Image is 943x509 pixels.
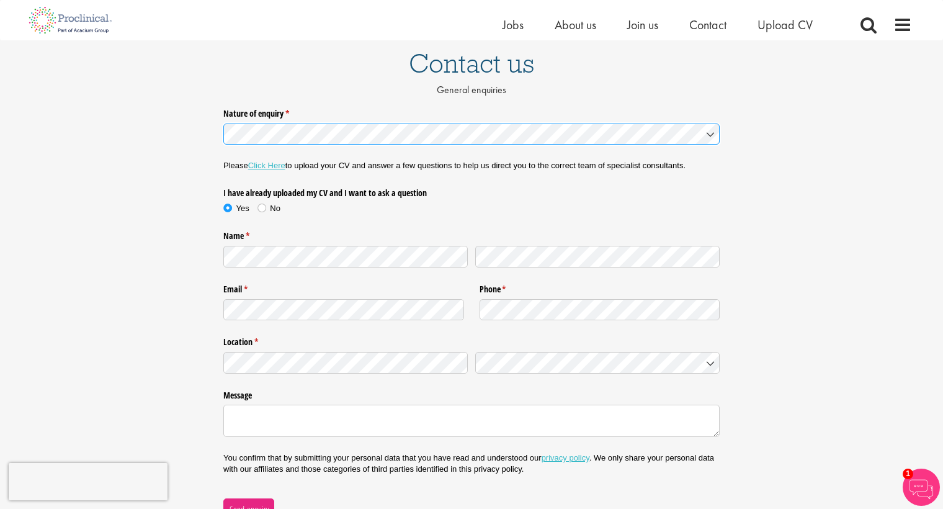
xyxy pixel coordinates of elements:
[542,453,589,462] a: privacy policy
[555,17,596,33] a: About us
[223,246,468,268] input: First
[223,226,720,242] legend: Name
[223,279,464,295] label: Email
[475,246,720,268] input: Last
[236,204,249,213] span: Yes
[627,17,658,33] a: Join us
[903,469,940,506] img: Chatbot
[223,385,720,401] label: Message
[223,183,464,199] legend: I have already uploaded my CV and I want to ask a question
[223,332,720,348] legend: Location
[689,17,726,33] a: Contact
[503,17,524,33] a: Jobs
[270,204,280,213] span: No
[248,161,285,170] a: Click Here
[475,352,720,374] input: Country
[903,469,913,479] span: 1
[223,352,468,374] input: State / Province / Region
[223,103,720,119] label: Nature of enquiry
[480,279,720,295] label: Phone
[223,160,720,171] p: Please to upload your CV and answer a few questions to help us direct you to the correct team of ...
[223,453,720,475] p: You confirm that by submitting your personal data that you have read and understood our . We only...
[9,463,168,500] iframe: reCAPTCHA
[758,17,813,33] a: Upload CV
